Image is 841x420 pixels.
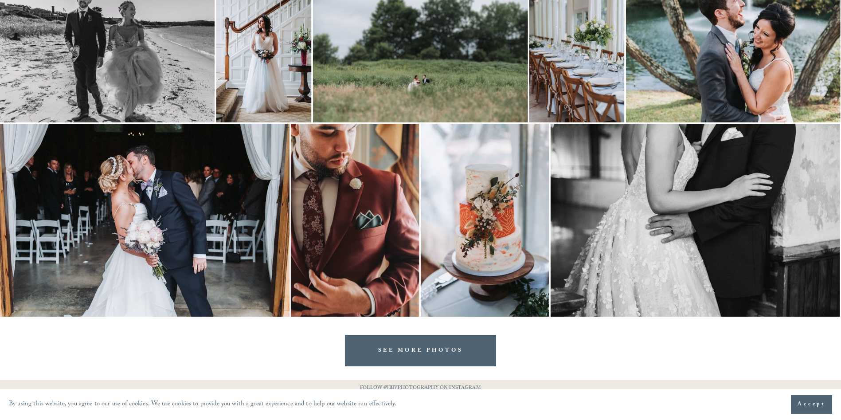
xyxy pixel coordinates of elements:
[551,124,840,317] img: Close-up of a bride and groom embracing, with the groom's hand on the bride's waist, wearing wedd...
[791,395,832,414] button: Accept
[798,400,825,409] span: Accept
[421,124,549,317] img: Three-tier wedding cake with a white, orange, and light blue marbled design, decorated with a flo...
[343,384,498,393] p: FOLLOW @JBIVPHOTOGRAPHY ON INSTAGRAM
[9,398,397,411] p: By using this website, you agree to our use of cookies. We use cookies to provide you with a grea...
[291,124,419,317] img: Man in maroon suit with floral tie and pocket square
[345,335,497,366] a: SEE MORE PHOTOS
